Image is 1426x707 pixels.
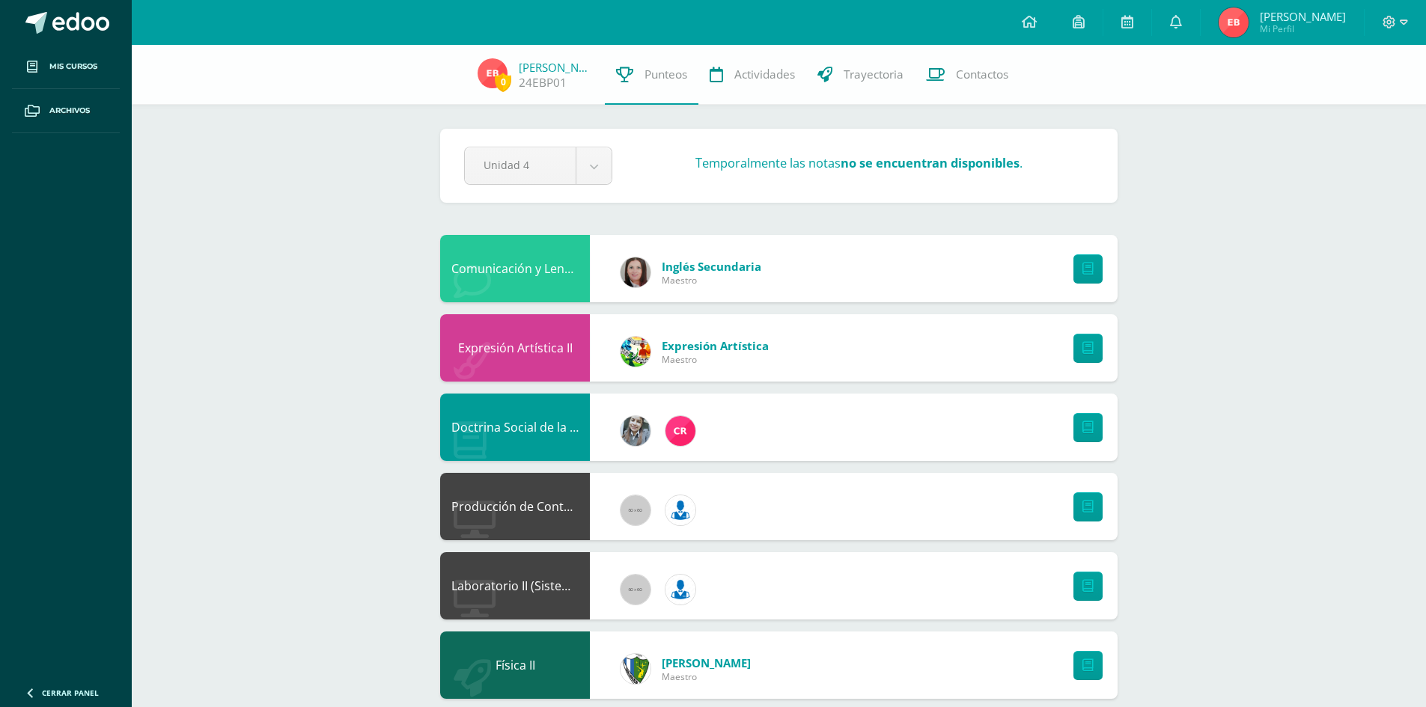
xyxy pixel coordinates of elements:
[1219,7,1249,37] img: 71711bd8aa2cf53c91d992f3c93e6204.png
[605,45,698,105] a: Punteos
[12,89,120,133] a: Archivos
[844,67,904,82] span: Trayectoria
[698,45,806,105] a: Actividades
[440,473,590,540] div: Producción de Contenidos Digitales
[734,67,795,82] span: Actividades
[1260,22,1346,35] span: Mi Perfil
[841,154,1020,171] strong: no se encuentran disponibles
[465,147,612,184] a: Unidad 4
[665,575,695,605] img: 6ed6846fa57649245178fca9fc9a58dd.png
[621,257,650,287] img: 8af0450cf43d44e38c4a1497329761f3.png
[484,147,557,183] span: Unidad 4
[440,552,590,619] div: Laboratorio II (Sistema Operativo Macintoch)
[621,654,650,684] img: d7d6d148f6dec277cbaab50fee73caa7.png
[662,338,769,353] span: Expresión Artística
[440,314,590,382] div: Expresión Artística II
[12,45,120,89] a: Mis cursos
[665,495,695,525] img: 6ed6846fa57649245178fca9fc9a58dd.png
[440,631,590,699] div: Física II
[440,235,590,302] div: Comunicación y Lenguaje L3 Inglés
[662,274,761,287] span: Maestro
[956,67,1008,82] span: Contactos
[662,655,751,670] span: [PERSON_NAME]
[621,495,650,525] img: 60x60
[665,416,695,446] img: 866c3f3dc5f3efb798120d7ad13644d9.png
[806,45,915,105] a: Trayectoria
[915,45,1020,105] a: Contactos
[621,575,650,605] img: 60x60
[495,73,511,91] span: 0
[478,58,508,88] img: 71711bd8aa2cf53c91d992f3c93e6204.png
[42,688,99,698] span: Cerrar panel
[662,259,761,274] span: Inglés Secundaria
[662,353,769,366] span: Maestro
[662,670,751,683] span: Maestro
[621,337,650,367] img: 159e24a6ecedfdf8f489544946a573f0.png
[645,67,687,82] span: Punteos
[440,394,590,461] div: Doctrina Social de la Iglesia
[1260,9,1346,24] span: [PERSON_NAME]
[519,75,567,91] a: 24EBP01
[49,61,97,73] span: Mis cursos
[621,416,650,446] img: cba4c69ace659ae4cf02a5761d9a2473.png
[519,60,594,75] a: [PERSON_NAME]
[49,105,90,117] span: Archivos
[695,154,1023,171] h3: Temporalmente las notas .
